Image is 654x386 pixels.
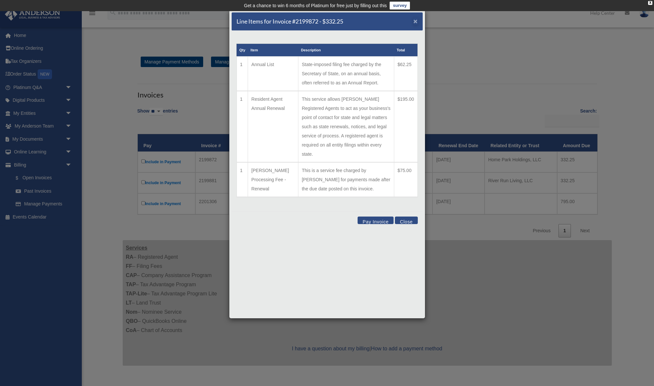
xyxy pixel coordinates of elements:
span: × [414,17,418,25]
td: [PERSON_NAME] Processing Fee - Renewal [248,162,298,197]
td: This is a service fee charged by [PERSON_NAME] for payments made after the due date posted on thi... [298,162,394,197]
th: Item [248,44,298,57]
button: Close [414,18,418,25]
td: Resident Agent Annual Renewal [248,91,298,162]
td: This service allows [PERSON_NAME] Registered Agents to act as your business's point of contact fo... [298,91,394,162]
div: close [648,1,652,5]
td: $75.00 [394,162,417,197]
td: State-imposed filing fee charged by the Secretary of State, on an annual basis, often referred to... [298,57,394,91]
th: Description [298,44,394,57]
td: $62.25 [394,57,417,91]
div: Get a chance to win 6 months of Platinum for free just by filling out this [244,2,387,9]
td: Annual List [248,57,298,91]
td: 1 [237,57,248,91]
td: $195.00 [394,91,417,162]
td: 1 [237,162,248,197]
th: Qty [237,44,248,57]
td: 1 [237,91,248,162]
button: Close [395,217,417,224]
button: Pay Invoice [358,217,394,224]
th: Total [394,44,417,57]
a: survey [390,2,410,9]
h5: Line Items for Invoice #2199872 - $332.25 [237,17,343,26]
